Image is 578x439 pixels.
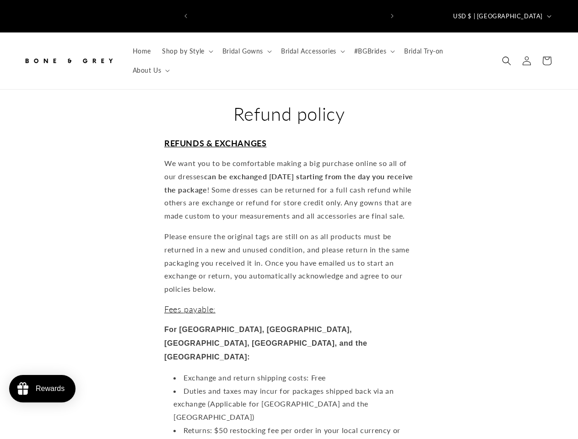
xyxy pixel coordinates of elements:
summary: Bridal Gowns [217,42,275,61]
span: #BGBrides [354,47,386,55]
div: Rewards [36,385,65,393]
summary: Search [497,51,517,71]
a: Bridal Try-on [399,42,449,61]
a: Bone and Grey Bridal [20,47,118,74]
p: Please ensure the original tags are still on as all products must be returned in a new and unused... [164,230,414,296]
strong: can be exchanged [DATE] starting from the day you receive the package [164,172,413,194]
summary: Bridal Accessories [275,42,349,61]
summary: #BGBrides [349,42,399,61]
li: Duties and taxes may incur for packages shipped back via an exchange (Applicable for [GEOGRAPHIC_... [173,385,414,424]
span: About Us [133,66,162,75]
span: Shop by Style [162,47,205,55]
a: Home [127,42,157,61]
button: USD $ | [GEOGRAPHIC_DATA] [448,7,555,25]
img: Bone and Grey Bridal [23,51,114,71]
span: USD $ | [GEOGRAPHIC_DATA] [453,12,543,21]
button: Previous announcement [176,7,196,25]
span: Bridal Try-on [404,47,443,55]
span: Fees payable: [164,304,216,314]
button: Next announcement [382,7,402,25]
span: REFUNDS & EXCHANGES [164,138,266,148]
summary: About Us [127,61,174,80]
h1: Refund policy [164,102,414,126]
span: Bridal Gowns [222,47,263,55]
span: Bridal Accessories [281,47,336,55]
span: Home [133,47,151,55]
strong: For [GEOGRAPHIC_DATA], [GEOGRAPHIC_DATA], [GEOGRAPHIC_DATA], [GEOGRAPHIC_DATA], and the [GEOGRAPH... [164,326,367,361]
p: We want you to be comfortable making a big purchase online so all of our dresses ! Some dresses c... [164,157,414,223]
li: Exchange and return shipping costs: Free [173,371,414,385]
summary: Shop by Style [157,42,217,61]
